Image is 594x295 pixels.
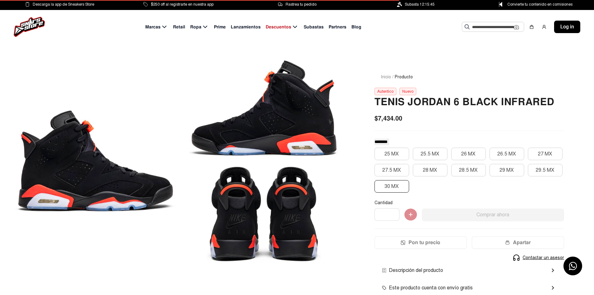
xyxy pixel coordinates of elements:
button: Apartar [472,236,564,249]
img: logo [14,17,45,37]
span: / [392,74,394,80]
span: Blog [351,24,361,30]
span: Subastas [304,24,324,30]
button: 28 MX [413,164,447,176]
button: 25.5 MX [413,148,447,160]
img: user [542,24,547,29]
img: Cámara [514,25,519,30]
button: 29.5 MX [528,164,563,176]
button: Comprar ahora [422,209,564,221]
span: Convierte tu contenido en comisiones [507,1,572,8]
span: Lanzamientos [231,24,261,30]
span: Partners [329,24,346,30]
mat-icon: chevron_right [549,267,557,274]
img: wallet-05.png [505,240,510,245]
h2: Tenis Jordan 6 Black Infrared [374,95,564,109]
span: Rastrea tu pedido [286,1,316,8]
img: Icon.png [401,240,405,245]
img: Control Point Icon [497,2,505,7]
button: 26 MX [451,148,486,160]
button: 28.5 MX [451,164,486,176]
span: Marcas [145,24,161,30]
img: envio [382,286,386,290]
button: 27.5 MX [374,164,409,176]
button: 29 MX [490,164,524,176]
button: 26.5 MX [490,148,524,160]
span: Este producto cuenta con envío gratis [382,284,473,292]
span: Contactar un asesor [523,254,564,261]
span: Producto [395,74,413,80]
span: Descuentos [266,24,291,30]
mat-icon: chevron_right [549,284,557,292]
a: Inicio [381,74,391,80]
img: envio [382,268,386,273]
span: Descripción del producto [382,267,443,274]
span: Descarga la app de Sneakers Store [33,1,94,8]
p: Cantidad [374,200,564,206]
span: Prime [214,24,226,30]
span: Ropa [190,24,201,30]
span: Subasta 12:15:45 [405,1,435,8]
button: 27 MX [528,148,563,160]
div: Nuevo [399,88,416,95]
span: Log in [560,23,574,31]
span: $250 off al registrarte en nuestra app [151,1,214,8]
button: Pon tu precio [374,236,467,249]
img: Agregar al carrito [404,209,417,221]
img: Buscar [465,24,470,29]
div: Autentico [374,88,396,95]
img: shopping [529,24,534,29]
button: 25 MX [374,148,409,160]
span: $7,434.00 [374,114,402,123]
span: Retail [173,24,185,30]
button: 30 MX [374,180,409,193]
